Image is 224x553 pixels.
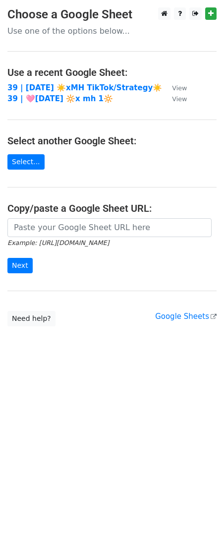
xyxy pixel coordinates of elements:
h4: Copy/paste a Google Sheet URL: [7,202,217,214]
h3: Choose a Google Sheet [7,7,217,22]
small: Example: [URL][DOMAIN_NAME] [7,239,109,246]
a: 39 | 🩷[DATE] 🔆x mh 1🔆 [7,94,113,103]
a: View [162,94,187,103]
a: 39 | [DATE] ☀️xMH TikTok/Strategy☀️ [7,83,162,92]
h4: Select another Google Sheet: [7,135,217,147]
p: Use one of the options below... [7,26,217,36]
small: View [172,95,187,103]
input: Paste your Google Sheet URL here [7,218,212,237]
input: Next [7,258,33,273]
a: Google Sheets [155,312,217,321]
a: Need help? [7,311,56,326]
a: View [162,83,187,92]
a: Select... [7,154,45,170]
small: View [172,84,187,92]
h4: Use a recent Google Sheet: [7,66,217,78]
